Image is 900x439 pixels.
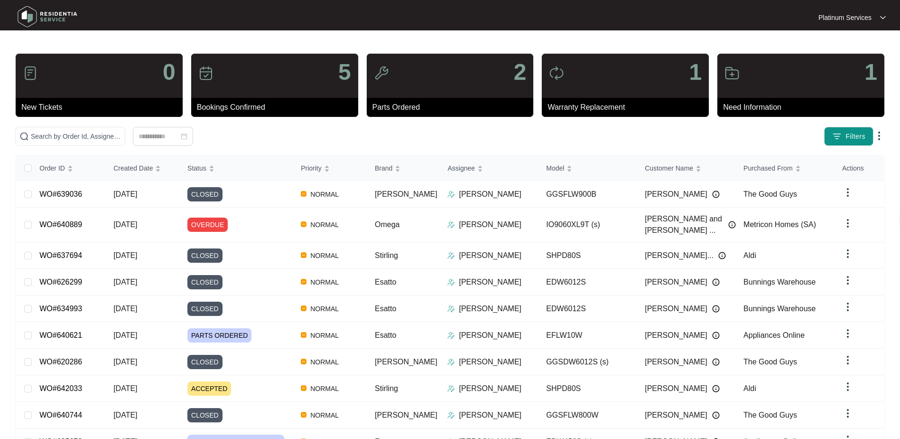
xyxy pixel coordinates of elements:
span: [DATE] [113,190,137,198]
span: Esatto [375,278,396,286]
img: Vercel Logo [301,252,306,258]
span: Priority [301,163,322,173]
img: Info icon [728,221,736,229]
span: Brand [375,163,392,173]
span: CLOSED [187,408,223,422]
img: Vercel Logo [301,279,306,285]
span: NORMAL [306,303,343,315]
img: Assigner Icon [447,411,455,419]
span: CLOSED [187,355,223,369]
span: OVERDUE [187,218,228,232]
span: [DATE] [113,305,137,313]
img: Info icon [712,278,720,286]
span: Purchased From [743,163,792,173]
th: Brand [367,156,440,181]
span: CLOSED [187,248,223,263]
p: Bookings Confirmed [197,102,358,113]
th: Assignee [440,156,538,181]
a: WO#642033 [39,384,82,392]
td: GGSDW6012S (s) [538,349,637,375]
img: icon [23,66,38,81]
span: Customer Name [645,163,693,173]
p: New Tickets [21,102,183,113]
p: [PERSON_NAME] [459,303,521,315]
input: Search by Order Id, Assignee Name, Customer Name, Brand and Model [31,131,121,142]
img: dropdown arrow [842,381,854,392]
span: [PERSON_NAME] [645,277,707,288]
img: Assigner Icon [447,221,455,229]
span: [DATE] [113,411,137,419]
span: NORMAL [306,277,343,288]
span: The Good Guys [743,190,797,198]
img: Vercel Logo [301,412,306,418]
span: Bunnings Warehouse [743,278,816,286]
span: Status [187,163,206,173]
p: 2 [514,61,527,84]
a: WO#620286 [39,358,82,366]
img: dropdown arrow [842,187,854,198]
img: dropdown arrow [842,301,854,313]
img: dropdown arrow [880,15,886,20]
p: [PERSON_NAME] [459,356,521,368]
th: Actions [835,156,884,181]
img: icon [198,66,213,81]
span: NORMAL [306,250,343,261]
p: [PERSON_NAME] [459,410,521,421]
span: [PERSON_NAME]... [645,250,714,261]
p: Parts Ordered [372,102,534,113]
span: [DATE] [113,384,137,392]
span: [PERSON_NAME] [645,303,707,315]
th: Customer Name [637,156,736,181]
span: Omega [375,220,399,229]
img: Info icon [712,358,720,366]
img: dropdown arrow [842,248,854,259]
a: WO#637694 [39,251,82,259]
img: dropdown arrow [842,328,854,339]
img: icon [374,66,389,81]
span: Stirling [375,384,398,392]
span: [PERSON_NAME] [645,410,707,421]
img: Assigner Icon [447,278,455,286]
span: NORMAL [306,356,343,368]
a: WO#640744 [39,411,82,419]
th: Status [180,156,293,181]
p: Warranty Replacement [547,102,709,113]
td: EFLW10W [538,322,637,349]
span: [PERSON_NAME] [375,358,437,366]
span: [PERSON_NAME] and [PERSON_NAME] ... [645,213,724,236]
img: icon [549,66,564,81]
span: Esatto [375,331,396,339]
p: [PERSON_NAME] [459,219,521,230]
a: WO#640889 [39,220,82,229]
span: [PERSON_NAME] [375,190,437,198]
a: WO#626299 [39,278,82,286]
span: [DATE] [113,331,137,339]
button: filter iconFilters [824,127,873,146]
p: 1 [689,61,702,84]
span: [PERSON_NAME] [645,330,707,341]
td: SHPD80S [538,375,637,402]
img: Vercel Logo [301,191,306,197]
span: [PERSON_NAME] [375,411,437,419]
a: WO#634993 [39,305,82,313]
img: search-icon [19,132,29,141]
img: Info icon [712,305,720,313]
img: Vercel Logo [301,332,306,338]
span: NORMAL [306,383,343,394]
p: Platinum Services [818,13,872,22]
span: Aldi [743,384,756,392]
span: PARTS ORDERED [187,328,251,343]
span: Model [546,163,564,173]
img: Info icon [712,332,720,339]
span: The Good Guys [743,358,797,366]
img: Assigner Icon [447,252,455,259]
span: CLOSED [187,275,223,289]
img: Vercel Logo [301,221,306,227]
span: [DATE] [113,358,137,366]
p: [PERSON_NAME] [459,330,521,341]
td: EDW6012S [538,269,637,296]
img: Vercel Logo [301,385,306,391]
span: [PERSON_NAME] [645,189,707,200]
span: Esatto [375,305,396,313]
span: Metricon Homes (SA) [743,220,816,229]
